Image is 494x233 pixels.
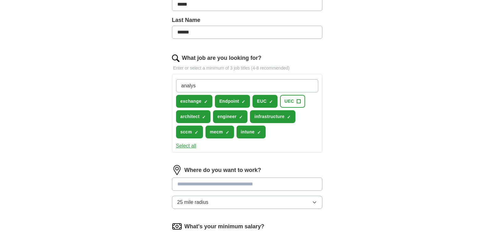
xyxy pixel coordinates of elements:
span: intune [241,129,255,135]
label: What job are you looking for? [182,54,262,62]
button: 25 mile radius [172,196,322,209]
span: exchange [180,98,201,105]
button: infrastructure✓ [250,110,295,123]
span: sccm [180,129,192,135]
img: search.png [172,54,179,62]
span: ✓ [204,99,208,104]
input: Type a job title and press enter [176,79,318,92]
span: ✓ [287,115,291,120]
span: ✓ [269,99,273,104]
button: Select all [176,142,196,150]
span: architect [180,113,200,120]
span: EUC [257,98,267,105]
button: UEC [280,95,305,108]
button: architect✓ [176,110,211,123]
span: ✓ [257,130,261,135]
span: 25 mile radius [177,199,209,206]
button: Endpoint✓ [215,95,250,108]
img: location.png [172,165,182,175]
span: ✓ [195,130,198,135]
span: ✓ [226,130,229,135]
button: engineer✓ [213,110,247,123]
button: exchange✓ [176,95,212,108]
button: intune✓ [237,126,266,138]
button: EUC✓ [252,95,278,108]
label: Last Name [172,16,322,24]
img: salary.png [172,221,182,231]
span: ✓ [242,99,245,104]
span: mecm [210,129,223,135]
span: engineer [217,113,237,120]
span: Endpoint [219,98,239,105]
label: What's your minimum salary? [185,222,264,231]
span: ✓ [202,115,206,120]
p: Enter or select a minimum of 3 job titles (4-8 recommended) [172,65,322,71]
span: UEC [284,98,294,105]
button: mecm✓ [205,126,234,138]
button: sccm✓ [176,126,203,138]
label: Where do you want to work? [185,166,261,174]
span: ✓ [239,115,243,120]
span: infrastructure [254,113,284,120]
